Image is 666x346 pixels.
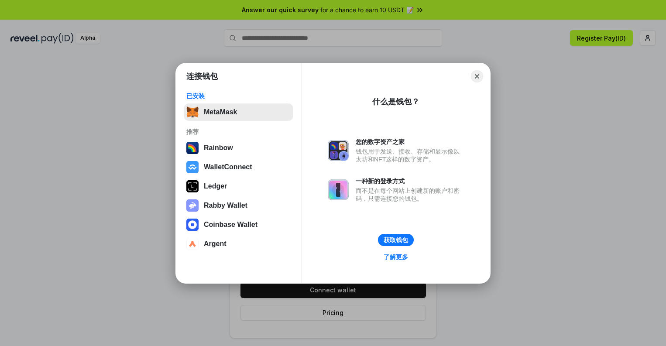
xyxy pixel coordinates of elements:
div: 钱包用于发送、接收、存储和显示像以太坊和NFT这样的数字资产。 [356,147,464,163]
button: Rainbow [184,139,293,157]
button: 获取钱包 [378,234,414,246]
div: 而不是在每个网站上创建新的账户和密码，只需连接您的钱包。 [356,187,464,202]
img: svg+xml,%3Csvg%20width%3D%2228%22%20height%3D%2228%22%20viewBox%3D%220%200%2028%2028%22%20fill%3D... [186,161,199,173]
a: 了解更多 [378,251,413,263]
button: Argent [184,235,293,253]
div: WalletConnect [204,163,252,171]
button: Close [471,70,483,82]
img: svg+xml,%3Csvg%20xmlns%3D%22http%3A%2F%2Fwww.w3.org%2F2000%2Fsvg%22%20fill%3D%22none%22%20viewBox... [186,199,199,212]
button: Rabby Wallet [184,197,293,214]
button: MetaMask [184,103,293,121]
img: svg+xml,%3Csvg%20xmlns%3D%22http%3A%2F%2Fwww.w3.org%2F2000%2Fsvg%22%20width%3D%2228%22%20height%3... [186,180,199,192]
img: svg+xml,%3Csvg%20fill%3D%22none%22%20height%3D%2233%22%20viewBox%3D%220%200%2035%2033%22%20width%... [186,106,199,118]
img: svg+xml,%3Csvg%20width%3D%2228%22%20height%3D%2228%22%20viewBox%3D%220%200%2028%2028%22%20fill%3D... [186,219,199,231]
div: 推荐 [186,128,291,136]
img: svg+xml,%3Csvg%20width%3D%22120%22%20height%3D%22120%22%20viewBox%3D%220%200%20120%20120%22%20fil... [186,142,199,154]
div: Rabby Wallet [204,202,247,209]
div: 获取钱包 [384,236,408,244]
div: 已安装 [186,92,291,100]
div: 一种新的登录方式 [356,177,464,185]
h1: 连接钱包 [186,71,218,82]
div: 您的数字资产之家 [356,138,464,146]
div: Argent [204,240,227,248]
div: 了解更多 [384,253,408,261]
div: Rainbow [204,144,233,152]
button: Coinbase Wallet [184,216,293,233]
div: 什么是钱包？ [372,96,419,107]
img: svg+xml,%3Csvg%20xmlns%3D%22http%3A%2F%2Fwww.w3.org%2F2000%2Fsvg%22%20fill%3D%22none%22%20viewBox... [328,179,349,200]
img: svg+xml,%3Csvg%20width%3D%2228%22%20height%3D%2228%22%20viewBox%3D%220%200%2028%2028%22%20fill%3D... [186,238,199,250]
img: svg+xml,%3Csvg%20xmlns%3D%22http%3A%2F%2Fwww.w3.org%2F2000%2Fsvg%22%20fill%3D%22none%22%20viewBox... [328,140,349,161]
div: Coinbase Wallet [204,221,257,229]
button: WalletConnect [184,158,293,176]
button: Ledger [184,178,293,195]
div: Ledger [204,182,227,190]
div: MetaMask [204,108,237,116]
